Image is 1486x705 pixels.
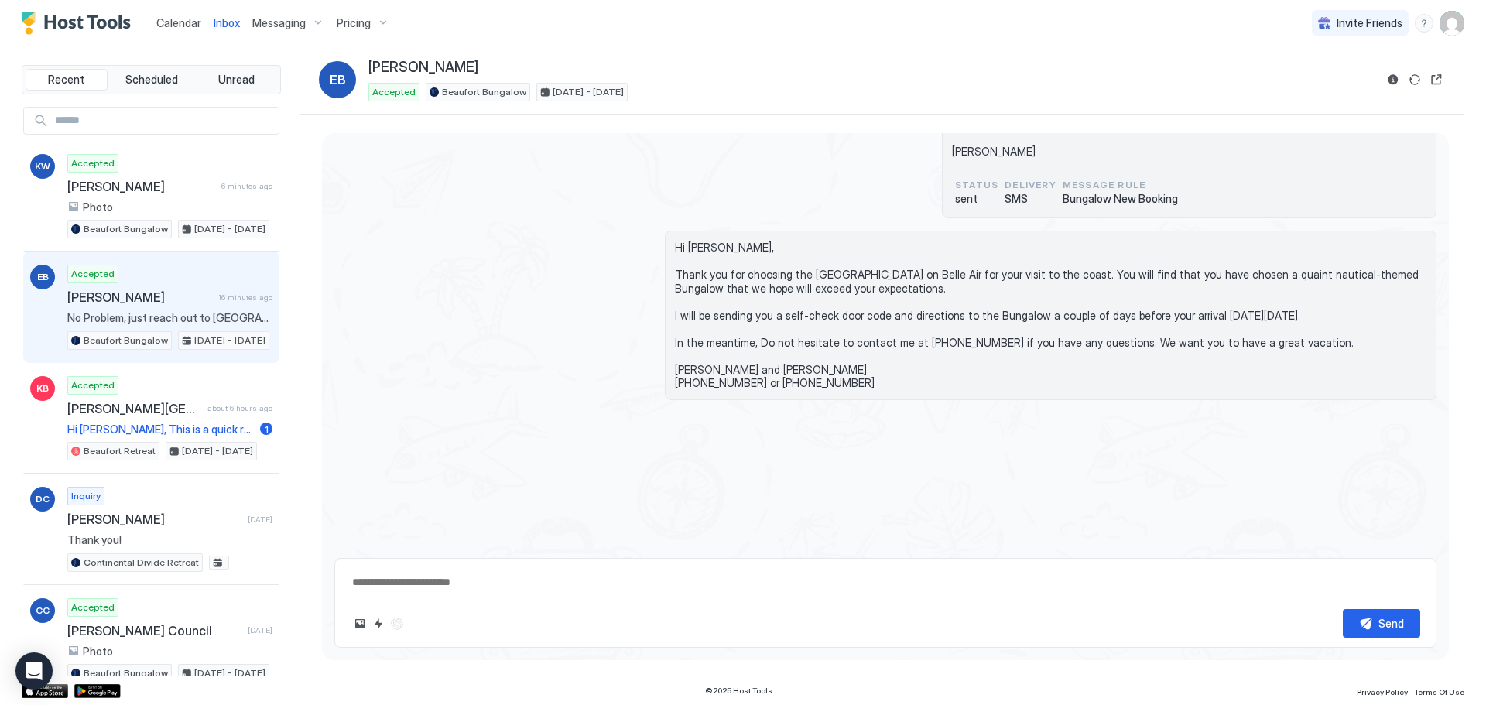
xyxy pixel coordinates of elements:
div: menu [1415,14,1433,33]
span: Photo [83,200,113,214]
a: Inbox [214,15,240,31]
span: Accepted [71,156,115,170]
button: Scheduled [111,69,193,91]
span: 16 minutes ago [218,293,272,303]
span: Beaufort Bungalow [84,222,168,236]
span: KB [36,382,49,395]
span: Beaufort Retreat [84,444,156,458]
span: [PERSON_NAME] [67,289,212,305]
button: Open reservation [1427,70,1446,89]
span: Hi [PERSON_NAME], This is a quick reminder for your arrival at the [GEOGRAPHIC_DATA] [DATE], [DAT... [67,423,254,436]
span: Accepted [372,85,416,99]
span: EB [37,270,49,284]
span: Accepted [71,267,115,281]
span: Inquiry [71,489,101,503]
span: Thank you! [67,533,272,547]
span: [PERSON_NAME] [368,59,478,77]
span: Accepted [71,601,115,614]
span: Bungalow New Booking [1063,192,1178,206]
span: [PERSON_NAME] [67,179,215,194]
div: View image [1127,405,1436,611]
a: Google Play Store [74,684,121,698]
a: App Store [22,684,68,698]
span: Message Rule [1063,178,1178,192]
span: No Problem, just reach out to [GEOGRAPHIC_DATA] and I will approve your cancellation [67,311,272,325]
a: Host Tools Logo [22,12,138,35]
span: Recent [48,73,84,87]
span: status [955,178,998,192]
span: Beaufort Bungalow [84,666,168,680]
a: Calendar [156,15,201,31]
span: Privacy Policy [1357,687,1408,696]
span: Hi [PERSON_NAME], Thank you for choosing the [GEOGRAPHIC_DATA] on Belle Air for your visit to the... [675,241,1426,390]
span: [DATE] - [DATE] [194,666,265,680]
button: Upload image [351,614,369,633]
button: Reservation information [1384,70,1402,89]
span: Photo [83,645,113,659]
span: Delivery [1005,178,1056,192]
span: Continental Divide Retreat [84,556,199,570]
span: CC [36,604,50,618]
span: [PERSON_NAME] Council [67,623,241,638]
span: Inbox [214,16,240,29]
span: Invite Friends [1337,16,1402,30]
span: Beaufort Bungalow [442,85,526,99]
button: Send [1343,609,1420,638]
span: Scheduled [125,73,178,87]
span: EB [330,70,346,89]
button: Quick reply [369,614,388,633]
span: [DATE] - [DATE] [194,222,265,236]
div: Send [1378,615,1404,631]
span: [PERSON_NAME][GEOGRAPHIC_DATA] [67,401,201,416]
button: Unread [195,69,277,91]
span: SMS [1005,192,1056,206]
a: Privacy Policy [1357,683,1408,699]
span: sent [955,192,998,206]
span: [DATE] [248,515,272,525]
span: Accepted [71,378,115,392]
div: Open Intercom Messenger [15,652,53,690]
span: Messaging [252,16,306,30]
div: User profile [1440,11,1464,36]
span: Beaufort Bungalow [84,334,168,347]
span: [DATE] - [DATE] [553,85,624,99]
span: [DATE] [248,625,272,635]
span: about 6 hours ago [207,403,272,413]
span: 6 minutes ago [221,181,272,191]
button: Sync reservation [1406,70,1424,89]
span: KW [35,159,50,173]
span: Terms Of Use [1414,687,1464,696]
span: [DATE] - [DATE] [182,444,253,458]
input: Input Field [49,108,279,134]
button: Recent [26,69,108,91]
span: [PERSON_NAME] [67,512,241,527]
span: Calendar [156,16,201,29]
span: DC [36,492,50,506]
div: tab-group [22,65,281,94]
span: Unread [218,73,255,87]
span: Pricing [337,16,371,30]
a: Terms Of Use [1414,683,1464,699]
span: © 2025 Host Tools [705,686,772,696]
span: [DATE] - [DATE] [194,334,265,347]
span: 1 [265,423,269,435]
